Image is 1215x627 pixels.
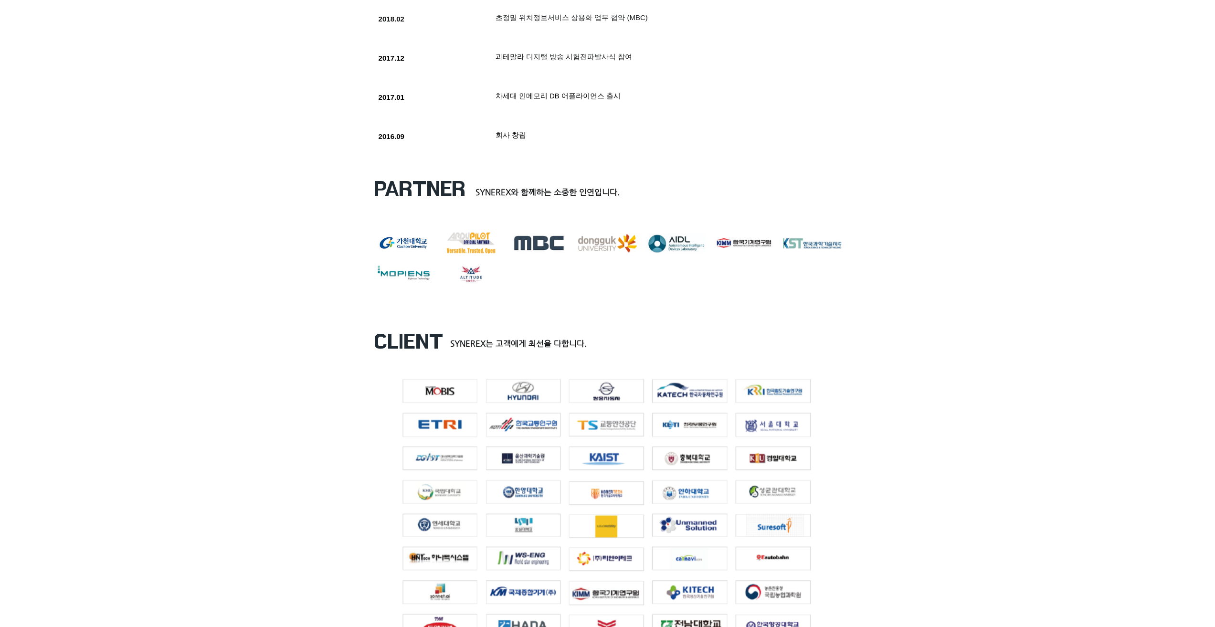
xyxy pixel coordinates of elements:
[496,92,621,100] span: 차세대 인메모리 DB 어플라이언스 출시
[450,339,587,348] span: SYNEREX는 고객에게 최선을 다합니다.
[496,53,633,61] span: 과테말라 디지털 방송 시험전파발사식 참여
[379,54,404,62] span: 2017.12
[374,232,842,297] div: Matrix gallery
[374,331,443,352] span: CLIENT
[475,187,620,197] span: SYNEREX와 함께하는 소중한 인연입니다.
[496,13,648,21] span: 초정밀 위치정보서비스 상용화 업무 협약 (MBC)
[496,131,526,139] span: 회사 창립
[374,178,465,199] span: PARTNER
[1105,586,1215,627] iframe: Wix Chat
[379,93,404,101] span: 2017.01
[379,132,404,140] span: 2016.09
[379,15,404,23] span: 2018.02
